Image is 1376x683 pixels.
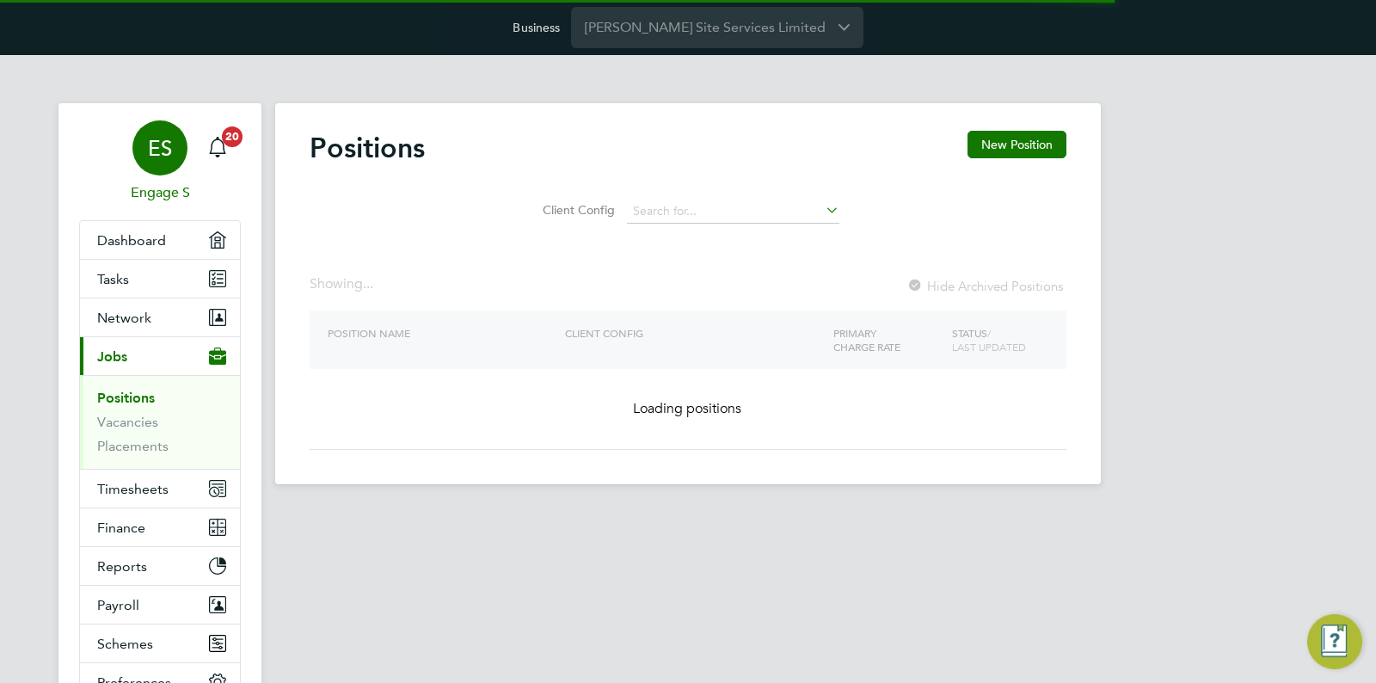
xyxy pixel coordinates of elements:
[79,182,241,203] span: Engage S
[363,275,373,292] span: ...
[80,298,240,336] button: Network
[80,375,240,469] div: Jobs
[97,520,145,536] span: Finance
[97,636,153,652] span: Schemes
[148,137,172,159] span: ES
[513,20,560,35] label: Business
[97,597,139,613] span: Payroll
[80,508,240,546] button: Finance
[537,202,615,218] label: Client Config
[906,278,1063,294] label: Hide Archived Positions
[310,131,425,165] h2: Positions
[80,470,240,508] button: Timesheets
[97,271,129,287] span: Tasks
[627,200,839,224] input: Search for...
[1307,614,1362,669] button: Engage Resource Center
[97,438,169,454] a: Placements
[222,126,243,147] span: 20
[80,625,240,662] button: Schemes
[80,586,240,624] button: Payroll
[80,260,240,298] a: Tasks
[80,221,240,259] a: Dashboard
[310,275,377,293] div: Showing
[97,414,158,430] a: Vacancies
[97,481,169,497] span: Timesheets
[97,310,151,326] span: Network
[97,232,166,249] span: Dashboard
[97,390,155,406] a: Positions
[200,120,235,175] a: 20
[80,547,240,585] button: Reports
[967,131,1066,158] button: New Position
[79,120,241,203] a: ESEngage S
[97,348,127,365] span: Jobs
[97,558,147,575] span: Reports
[80,337,240,375] button: Jobs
